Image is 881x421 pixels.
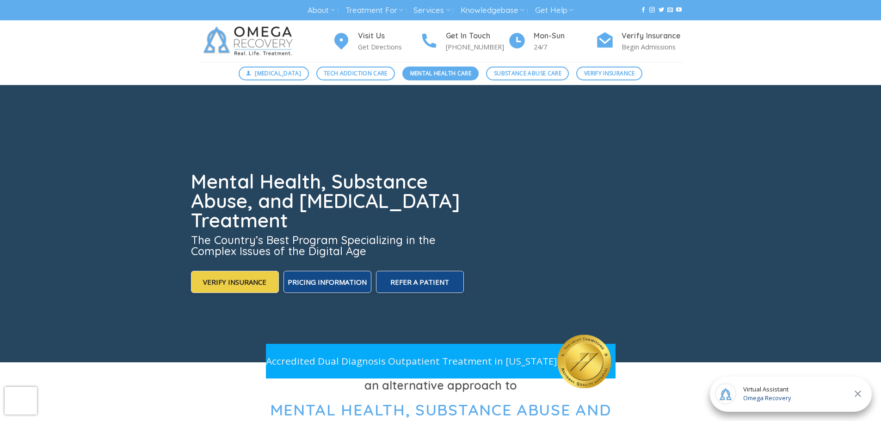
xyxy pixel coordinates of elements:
a: Mental Health Care [402,67,479,80]
a: Knowledgebase [461,2,524,19]
h4: Mon-Sun [534,30,596,42]
span: [MEDICAL_DATA] [255,69,301,78]
span: Tech Addiction Care [324,69,388,78]
a: Follow on Instagram [649,7,655,13]
h4: Visit Us [358,30,420,42]
img: Omega Recovery [198,20,302,62]
a: About [308,2,335,19]
a: Services [413,2,450,19]
a: Send us an email [667,7,673,13]
h1: Mental Health, Substance Abuse, and [MEDICAL_DATA] Treatment [191,172,466,230]
a: Visit Us Get Directions [332,30,420,53]
p: Begin Admissions [622,42,684,52]
p: Accredited Dual Diagnosis Outpatient Treatment in [US_STATE] [266,354,557,369]
span: Mental Health Care [410,69,471,78]
a: Verify Insurance Begin Admissions [596,30,684,53]
span: Verify Insurance [584,69,635,78]
a: Get In Touch [PHONE_NUMBER] [420,30,508,53]
p: Get Directions [358,42,420,52]
p: 24/7 [534,42,596,52]
a: Get Help [535,2,573,19]
h3: The Country’s Best Program Specializing in the Complex Issues of the Digital Age [191,234,466,256]
p: [PHONE_NUMBER] [446,42,508,52]
a: Verify Insurance [576,67,642,80]
a: Follow on Twitter [659,7,664,13]
a: Follow on YouTube [676,7,682,13]
span: Substance Abuse Care [494,69,561,78]
a: Substance Abuse Care [486,67,569,80]
h4: Verify Insurance [622,30,684,42]
a: Follow on Facebook [641,7,646,13]
h3: an alternative approach to [198,376,684,395]
a: [MEDICAL_DATA] [239,67,309,80]
h4: Get In Touch [446,30,508,42]
a: Treatment For [345,2,403,19]
a: Tech Addiction Care [316,67,395,80]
